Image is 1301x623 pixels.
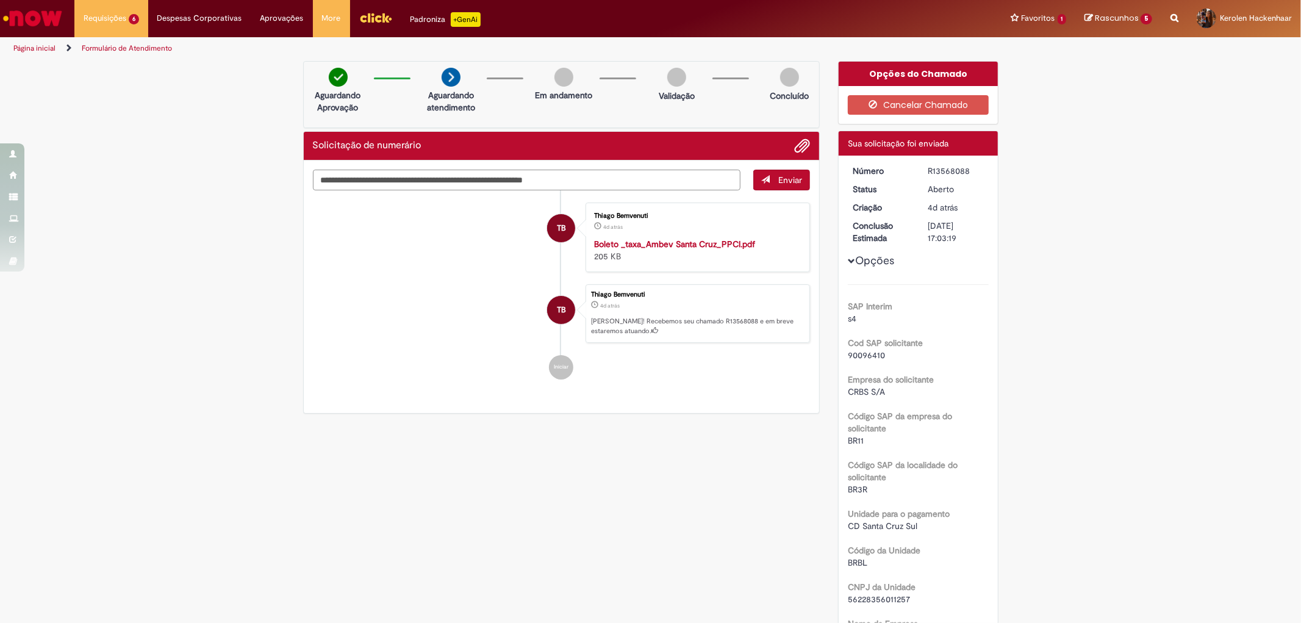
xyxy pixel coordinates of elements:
[594,239,755,250] a: Boleto _taxa_Ambev Santa Cruz_PPCI.pdf
[313,284,811,343] li: Thiago Bemvenuti
[260,12,304,24] span: Aprovações
[848,508,950,519] b: Unidade para o pagamento
[442,68,461,87] img: arrow-next.png
[313,140,421,151] h2: Solicitação de numerário Histórico de tíquete
[603,223,623,231] time: 25/09/2025 17:03:11
[359,9,392,27] img: click_logo_yellow_360x200.png
[928,220,984,244] div: [DATE] 17:03:19
[600,302,620,309] time: 25/09/2025 17:03:15
[591,291,803,298] div: Thiago Bemvenuti
[753,170,810,190] button: Enviar
[848,459,958,483] b: Código SAP da localidade do solicitante
[839,62,998,86] div: Opções do Chamado
[329,68,348,87] img: check-circle-green.png
[844,165,919,177] dt: Número
[928,202,958,213] time: 25/09/2025 17:03:15
[848,484,867,495] span: BR3R
[848,138,948,149] span: Sua solicitação foi enviada
[157,12,242,24] span: Despesas Corporativas
[848,350,885,361] span: 90096410
[770,90,809,102] p: Concluído
[451,12,481,27] p: +GenAi
[848,386,885,397] span: CRBS S/A
[554,68,573,87] img: img-circle-grey.png
[848,313,856,324] span: s4
[84,12,126,24] span: Requisições
[848,435,864,446] span: BR11
[1220,13,1292,23] span: Kerolen Hackenhaar
[547,296,575,324] div: Thiago Bemvenuti
[13,43,56,53] a: Página inicial
[313,190,811,392] ul: Histórico de tíquete
[848,337,923,348] b: Cod SAP solicitante
[848,95,989,115] button: Cancelar Chamado
[928,183,984,195] div: Aberto
[848,582,916,592] b: CNPJ da Unidade
[557,214,566,243] span: TB
[848,301,892,312] b: SAP Interim
[313,170,741,190] textarea: Digite sua mensagem aqui...
[928,202,958,213] span: 4d atrás
[928,201,984,214] div: 25/09/2025 17:03:15
[848,520,917,531] span: CD Santa Cruz Sul
[1141,13,1152,24] span: 5
[794,138,810,154] button: Adicionar anexos
[1058,14,1067,24] span: 1
[1084,13,1152,24] a: Rascunhos
[535,89,592,101] p: Em andamento
[848,557,867,568] span: BRBL
[1095,12,1139,24] span: Rascunhos
[1,6,64,31] img: ServiceNow
[844,183,919,195] dt: Status
[557,295,566,325] span: TB
[848,545,920,556] b: Código da Unidade
[82,43,172,53] a: Formulário de Atendimento
[591,317,803,336] p: [PERSON_NAME]! Recebemos seu chamado R13568088 e em breve estaremos atuando.
[778,175,802,185] span: Enviar
[600,302,620,309] span: 4d atrás
[594,238,797,262] div: 205 KB
[594,212,797,220] div: Thiago Bemvenuti
[844,201,919,214] dt: Criação
[547,214,575,242] div: Thiago Bemvenuti
[659,90,695,102] p: Validação
[848,374,934,385] b: Empresa do solicitante
[129,14,139,24] span: 6
[421,89,481,113] p: Aguardando atendimento
[667,68,686,87] img: img-circle-grey.png
[603,223,623,231] span: 4d atrás
[1022,12,1055,24] span: Favoritos
[9,37,858,60] ul: Trilhas de página
[322,12,341,24] span: More
[410,12,481,27] div: Padroniza
[780,68,799,87] img: img-circle-grey.png
[848,411,952,434] b: Código SAP da empresa do solicitante
[928,165,984,177] div: R13568088
[309,89,368,113] p: Aguardando Aprovação
[848,594,910,605] span: 56228356011257
[844,220,919,244] dt: Conclusão Estimada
